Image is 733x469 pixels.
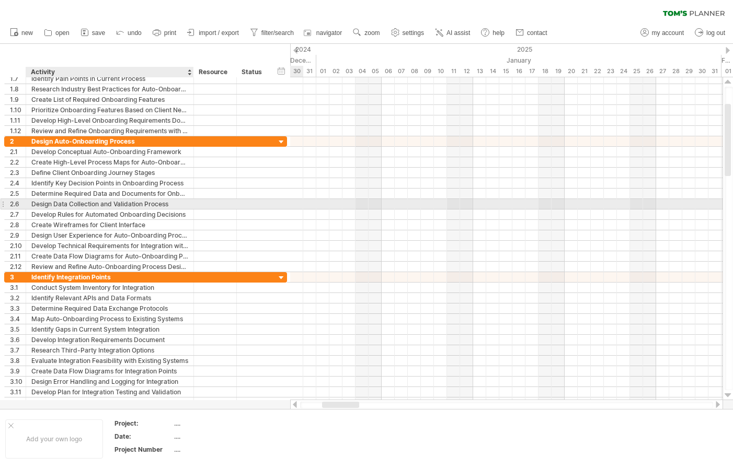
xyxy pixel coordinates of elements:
[10,189,26,198] div: 2.5
[31,366,188,376] div: Create Data Flow Diagrams for Integration Points
[31,105,188,115] div: Prioritize Onboarding Features Based on Client Needs
[617,66,630,77] div: Friday, 24 January 2025
[486,66,499,77] div: Tuesday, 14 January 2025
[10,220,26,230] div: 2.8
[31,199,188,209] div: Design Data Collection and Validation Process
[10,314,26,324] div: 3.4
[114,419,172,428] div: Project:
[10,199,26,209] div: 2.6
[290,66,303,77] div: Monday, 30 December 2024
[31,74,188,84] div: Identify Pain Points in Current Process
[10,74,26,84] div: 1.7
[10,251,26,261] div: 2.11
[552,66,565,77] div: Sunday, 19 January 2025
[10,283,26,292] div: 3.1
[31,230,188,240] div: Design User Experience for Auto-Onboarding Process
[10,105,26,115] div: 1.10
[247,26,297,40] a: filter/search
[10,335,26,345] div: 3.6
[708,66,721,77] div: Friday, 31 January 2025
[342,66,356,77] div: Friday, 3 January 2025
[31,209,188,219] div: Develop Rules for Automated Onboarding Decisions
[31,178,188,188] div: Identify Key Decision Points in Onboarding Process
[316,29,342,37] span: navigator
[174,419,262,428] div: ....
[388,26,427,40] a: settings
[10,324,26,334] div: 3.5
[10,178,26,188] div: 2.4
[31,189,188,198] div: Determine Required Data and Documents for Onboarding
[55,29,70,37] span: open
[31,324,188,334] div: Identify Gaps in Current System Integration
[261,29,294,37] span: filter/search
[447,66,460,77] div: Saturday, 11 January 2025
[591,66,604,77] div: Wednesday, 22 January 2025
[10,147,26,157] div: 2.1
[302,26,345,40] a: navigator
[446,29,470,37] span: AI assist
[174,432,262,441] div: ....
[10,397,26,407] div: 3.12
[432,26,473,40] a: AI assist
[128,29,142,37] span: undo
[10,126,26,136] div: 1.12
[31,67,188,77] div: Activity
[10,84,26,94] div: 1.8
[31,262,188,272] div: Review and Refine Auto-Onboarding Process Design with Stakeholders
[31,157,188,167] div: Create High-Level Process Maps for Auto-Onboarding
[164,29,176,37] span: print
[31,345,188,355] div: Research Third-Party Integration Options
[31,283,188,292] div: Conduct System Inventory for Integration
[329,66,342,77] div: Thursday, 2 January 2025
[5,419,103,459] div: Add your own logo
[10,136,26,146] div: 2
[10,387,26,397] div: 3.11
[41,26,73,40] a: open
[31,147,188,157] div: Develop Conceptual Auto-Onboarding Framework
[113,26,145,40] a: undo
[493,29,505,37] span: help
[21,29,33,37] span: new
[31,126,188,136] div: Review and Refine Onboarding Requirements with Stakeholders
[10,241,26,251] div: 2.10
[10,272,26,282] div: 3
[10,95,26,104] div: 1.9
[31,115,188,125] div: Develop High-Level Onboarding Requirements Document
[114,445,172,454] div: Project Number
[185,26,242,40] a: import / export
[31,356,188,366] div: Evaluate Integration Feasibility with Existing Systems
[31,84,188,94] div: Research Industry Best Practices for Auto-Onboarding
[652,29,684,37] span: my account
[356,66,369,77] div: Saturday, 4 January 2025
[382,66,395,77] div: Monday, 6 January 2025
[513,26,551,40] a: contact
[31,95,188,104] div: Create List of Required Onboarding Features
[10,377,26,386] div: 3.10
[630,66,643,77] div: Saturday, 25 January 2025
[242,67,265,77] div: Status
[174,445,262,454] div: ....
[150,26,179,40] a: print
[604,66,617,77] div: Thursday, 23 January 2025
[114,432,172,441] div: Date:
[78,26,108,40] a: save
[31,387,188,397] div: Develop Plan for Integration Testing and Validation
[460,66,473,77] div: Sunday, 12 January 2025
[434,66,447,77] div: Friday, 10 January 2025
[31,251,188,261] div: Create Data Flow Diagrams for Auto-Onboarding Process
[473,66,486,77] div: Monday, 13 January 2025
[421,66,434,77] div: Thursday, 9 January 2025
[706,29,725,37] span: log out
[10,115,26,125] div: 1.11
[638,26,687,40] a: my account
[10,262,26,272] div: 2.12
[350,26,383,40] a: zoom
[10,168,26,178] div: 2.3
[10,209,26,219] div: 2.7
[408,66,421,77] div: Wednesday, 8 January 2025
[369,66,382,77] div: Sunday, 5 January 2025
[31,314,188,324] div: Map Auto-Onboarding Process to Existing Systems
[31,168,188,178] div: Define Client Onboarding Journey Stages
[395,66,408,77] div: Tuesday, 7 January 2025
[31,377,188,386] div: Design Error Handling and Logging for Integration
